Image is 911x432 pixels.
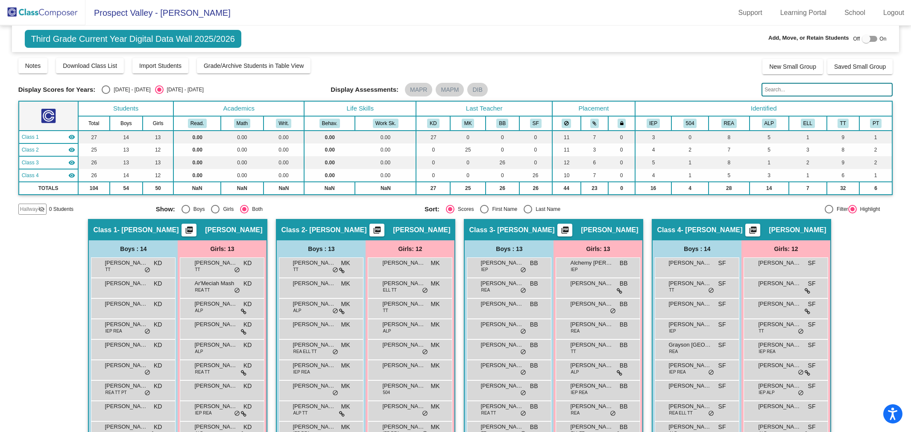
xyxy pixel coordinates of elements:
[668,259,711,267] span: [PERSON_NAME] [PERSON_NAME]
[156,205,175,213] span: Show:
[708,287,714,294] span: do_not_disturb_alt
[221,131,264,143] td: 0.00
[173,131,220,143] td: 0.00
[304,182,355,195] td: NaN
[416,169,450,182] td: 0
[78,101,174,116] th: Students
[748,226,758,238] mat-icon: picture_as_pdf
[530,259,538,268] span: BB
[581,116,609,131] th: Keep with students
[78,116,110,131] th: Total
[859,143,893,156] td: 2
[68,172,75,179] mat-icon: visibility
[78,156,110,169] td: 26
[110,131,143,143] td: 14
[758,300,801,308] span: [PERSON_NAME]
[519,143,552,156] td: 0
[89,240,178,257] div: Boys : 14
[382,279,425,288] span: [PERSON_NAME]
[859,116,893,131] th: Parent Time
[194,300,237,308] span: [PERSON_NAME]
[789,131,827,143] td: 1
[859,182,893,195] td: 6
[319,119,340,128] button: Behav.
[827,143,859,156] td: 8
[859,131,893,143] td: 1
[355,143,416,156] td: 0.00
[853,35,860,43] span: Off
[105,259,147,267] span: [PERSON_NAME]
[718,259,726,268] span: SF
[234,287,240,294] span: do_not_disturb_alt
[382,259,425,267] span: [PERSON_NAME]
[182,224,196,236] button: Print Students Details
[78,182,110,195] td: 104
[827,131,859,143] td: 9
[827,182,859,195] td: 32
[25,62,41,69] span: Notes
[405,83,432,96] mat-chip: MAPR
[552,143,581,156] td: 11
[293,279,335,288] span: [PERSON_NAME]
[668,279,711,288] span: [PERSON_NAME]
[431,259,439,268] span: MK
[194,279,237,288] span: Ar'Meciah Mash
[520,267,526,274] span: do_not_disturb_alt
[293,300,335,308] span: [PERSON_NAME]
[197,58,311,73] button: Grade/Archive Students in Table View
[635,169,671,182] td: 4
[519,182,552,195] td: 26
[110,156,143,169] td: 13
[486,143,519,156] td: 0
[85,6,231,20] span: Prospect Valley - [PERSON_NAME]
[173,143,220,156] td: 0.00
[838,119,849,128] button: TT
[620,259,628,268] span: BB
[304,101,416,116] th: Life Skills
[264,131,304,143] td: 0.00
[635,156,671,169] td: 5
[341,259,350,268] span: MK
[469,226,493,234] span: Class 3
[18,86,96,93] span: Display Scores for Years:
[195,266,200,273] span: TT
[709,131,750,143] td: 8
[769,63,816,70] span: New Small Group
[608,182,635,195] td: 0
[581,131,609,143] td: 7
[143,116,174,131] th: Girls
[570,300,613,308] span: [PERSON_NAME]
[264,156,304,169] td: 0.00
[671,143,709,156] td: 2
[718,279,726,288] span: SF
[608,156,635,169] td: 0
[709,156,750,169] td: 8
[750,143,789,156] td: 5
[38,206,45,213] mat-icon: visibility_off
[570,259,613,267] span: Alchemy [PERSON_NAME]
[489,205,517,213] div: First Name
[204,62,304,69] span: Grade/Archive Students in Table View
[243,259,252,268] span: KD
[519,169,552,182] td: 26
[709,116,750,131] th: Read Plan
[552,101,635,116] th: Placement
[78,169,110,182] td: 26
[304,156,355,169] td: 0.00
[143,182,174,195] td: 50
[750,116,789,131] th: Gifted and Talented
[530,279,538,288] span: BB
[19,182,78,195] td: TOTALS
[635,182,671,195] td: 16
[671,156,709,169] td: 1
[332,267,338,274] span: do_not_disturb_alt
[110,86,150,93] div: [DATE] - [DATE]
[205,226,262,234] span: [PERSON_NAME]
[194,259,237,267] span: [PERSON_NAME]
[143,169,174,182] td: 12
[188,119,207,128] button: Read.
[422,287,428,294] span: do_not_disturb_alt
[635,101,892,116] th: Identified
[416,116,450,131] th: Kerry Daugherty
[450,116,486,131] th: Matt Krapfl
